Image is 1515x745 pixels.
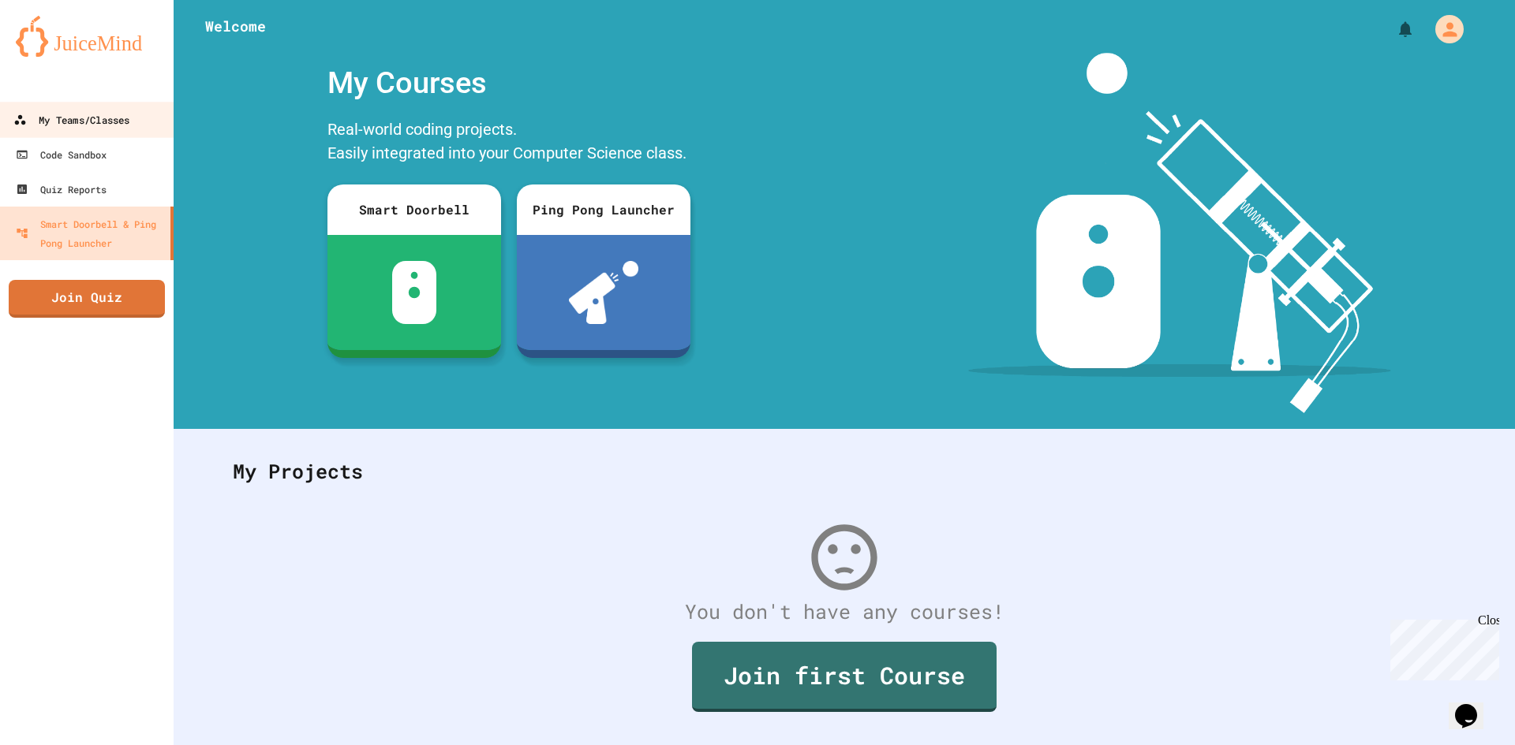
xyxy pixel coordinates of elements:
div: Chat with us now!Close [6,6,109,100]
div: My Notifications [1367,16,1419,43]
div: Quiz Reports [16,180,107,199]
img: ppl-with-ball.png [569,261,639,324]
iframe: chat widget [1449,682,1499,729]
div: You don't have any courses! [217,597,1472,627]
div: Ping Pong Launcher [517,184,690,235]
div: My Projects [217,441,1472,502]
div: Code Sandbox [16,145,107,164]
a: Join Quiz [9,280,165,318]
img: logo-orange.svg [16,16,158,57]
img: banner-image-my-projects.png [968,53,1391,413]
div: My Courses [320,53,698,114]
div: Real-world coding projects. Easily integrated into your Computer Science class. [320,114,698,173]
iframe: chat widget [1384,613,1499,680]
div: Smart Doorbell [327,184,501,235]
a: Join first Course [692,642,997,712]
div: My Account [1419,11,1468,47]
img: sdb-white.svg [392,261,437,324]
div: My Teams/Classes [13,110,129,130]
div: Smart Doorbell & Ping Pong Launcher [16,214,164,252]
